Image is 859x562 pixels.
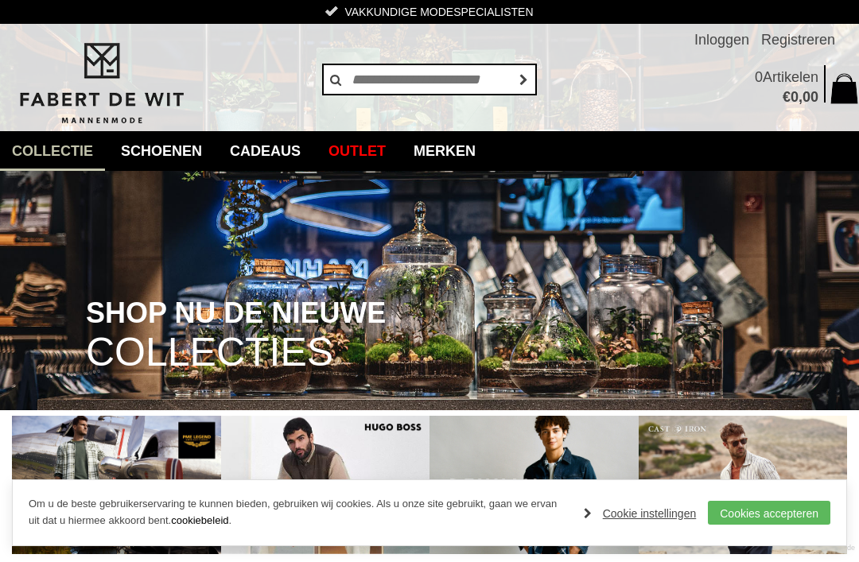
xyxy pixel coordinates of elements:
a: Cookie instellingen [584,502,697,525]
span: 00 [803,89,818,105]
img: PME [12,416,221,554]
img: Fabert de Wit [12,41,191,126]
span: COLLECTIES [86,332,333,373]
a: Registreren [761,24,835,56]
a: Cadeaus [218,131,313,171]
p: Om u de beste gebruikerservaring te kunnen bieden, gebruiken wij cookies. Als u onze site gebruik... [29,496,568,529]
span: , [799,89,803,105]
a: Schoenen [109,131,214,171]
a: Merken [402,131,488,171]
span: 0 [791,89,799,105]
a: Cookies accepteren [708,501,830,525]
a: cookiebeleid [171,514,228,526]
a: Outlet [317,131,398,171]
img: Cast Iron [639,416,848,554]
span: € [783,89,791,105]
span: SHOP NU DE NIEUWE [86,298,386,328]
span: Artikelen [763,69,818,85]
span: 0 [755,69,763,85]
a: Inloggen [694,24,749,56]
img: Denham [429,416,639,554]
img: Hugo Boss [221,416,430,554]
